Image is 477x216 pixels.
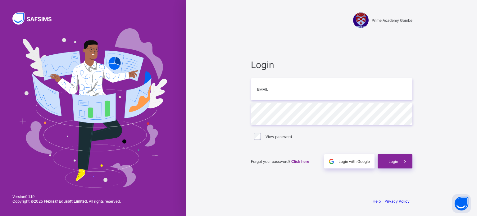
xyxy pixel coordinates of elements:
[373,199,381,204] a: Help
[372,18,412,23] span: Prime Academy Gombe
[44,199,88,204] strong: Flexisaf Edusoft Limited.
[251,159,309,164] span: Forgot your password?
[19,28,167,187] img: Hero Image
[251,59,412,70] span: Login
[12,199,121,204] span: Copyright © 2025 All rights reserved.
[452,194,471,213] button: Open asap
[12,194,121,199] span: Version 0.1.19
[338,159,370,164] span: Login with Google
[12,12,59,25] img: SAFSIMS Logo
[266,134,292,139] label: View password
[388,159,398,164] span: Login
[328,158,335,165] img: google.396cfc9801f0270233282035f929180a.svg
[384,199,410,204] a: Privacy Policy
[291,159,309,164] a: Click here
